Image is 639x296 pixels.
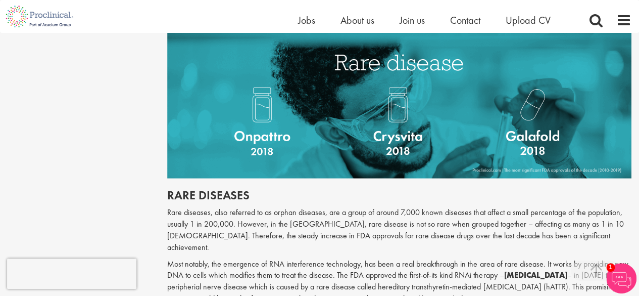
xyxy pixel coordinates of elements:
a: Jobs [298,14,315,27]
a: Join us [400,14,425,27]
img: Chatbot [606,263,636,293]
a: Contact [450,14,480,27]
a: About us [340,14,374,27]
a: Upload CV [506,14,551,27]
h2: Rare Diseases [167,189,631,202]
span: 1 [606,263,615,272]
p: Rare diseases, also referred to as orphan diseases, are a group of around 7,000 known diseases th... [167,207,631,253]
iframe: reCAPTCHA [7,259,136,289]
b: [MEDICAL_DATA] [504,270,567,280]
